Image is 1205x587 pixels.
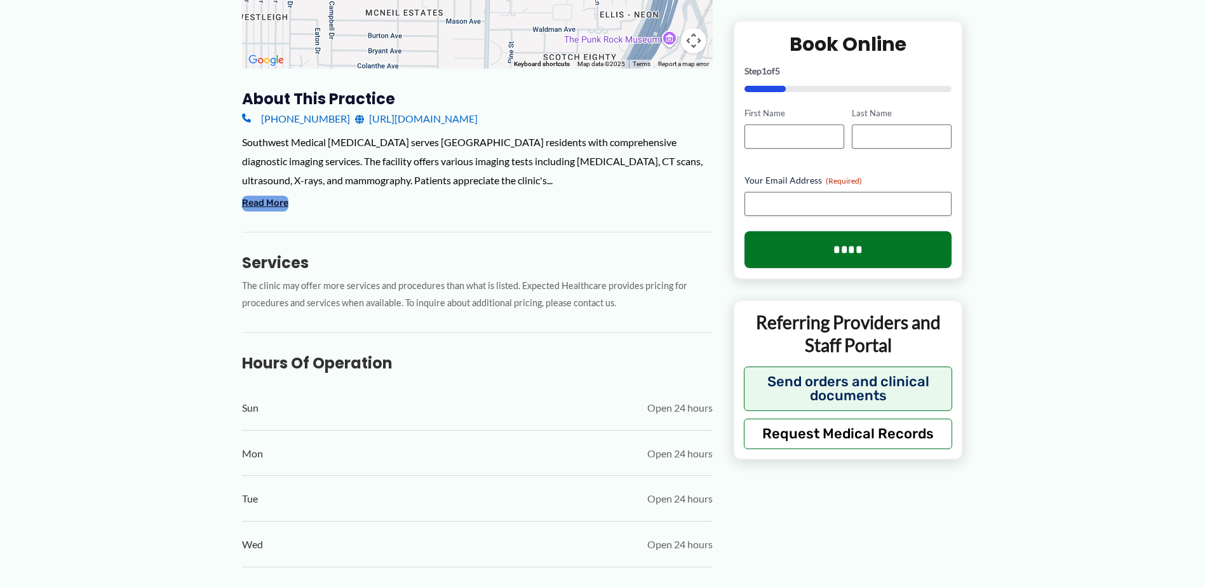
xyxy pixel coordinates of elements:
label: Last Name [852,107,952,119]
span: Sun [242,398,259,417]
span: Open 24 hours [647,444,713,463]
button: Keyboard shortcuts [514,60,570,69]
p: Referring Providers and Staff Portal [744,311,953,357]
label: First Name [744,107,844,119]
a: [URL][DOMAIN_NAME] [355,109,478,128]
p: Step of [744,67,952,76]
a: Report a map error [658,60,709,67]
span: 1 [762,65,767,76]
h3: Services [242,253,713,273]
a: Open this area in Google Maps (opens a new window) [245,52,287,69]
button: Read More [242,196,288,211]
label: Your Email Address [744,174,952,187]
span: 5 [775,65,780,76]
span: Map data ©2025 [577,60,625,67]
span: Mon [242,444,263,463]
h3: About this practice [242,89,713,109]
p: The clinic may offer more services and procedures than what is listed. Expected Healthcare provid... [242,278,713,312]
div: Southwest Medical [MEDICAL_DATA] serves [GEOGRAPHIC_DATA] residents with comprehensive diagnostic... [242,133,713,189]
button: Send orders and clinical documents [744,366,953,410]
span: (Required) [826,176,862,186]
span: Open 24 hours [647,535,713,554]
a: [PHONE_NUMBER] [242,109,350,128]
span: Open 24 hours [647,489,713,508]
span: Wed [242,535,263,554]
a: Terms (opens in new tab) [633,60,650,67]
h2: Book Online [744,32,952,57]
h3: Hours of Operation [242,353,713,373]
span: Tue [242,489,258,508]
img: Google [245,52,287,69]
span: Open 24 hours [647,398,713,417]
button: Map camera controls [681,28,706,53]
button: Request Medical Records [744,418,953,449]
